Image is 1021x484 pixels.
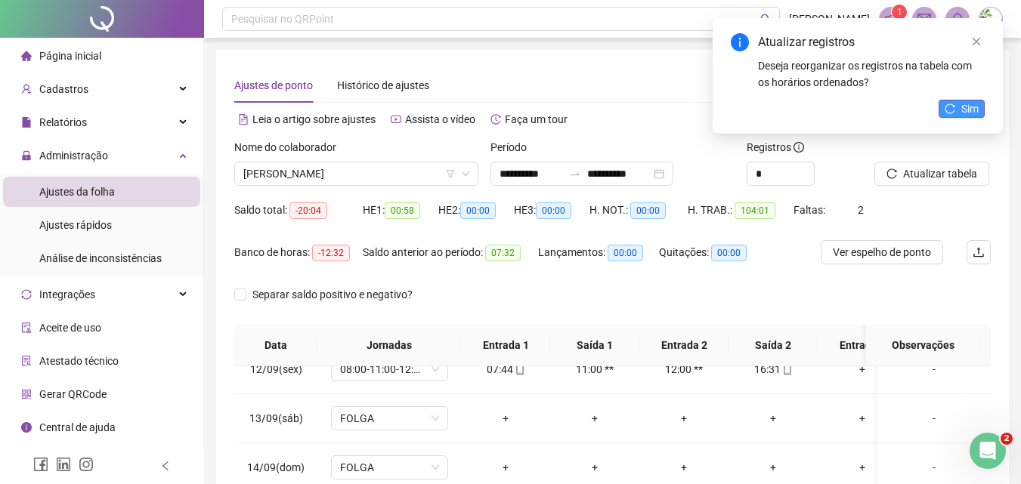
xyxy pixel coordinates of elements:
span: Relatórios [39,116,87,128]
span: 00:00 [711,245,747,261]
span: youtube [391,114,401,125]
span: 12/09(sex) [250,363,302,375]
span: Registros [747,139,804,156]
span: audit [21,322,32,333]
span: facebook [33,457,48,472]
span: FOLGA [340,407,439,430]
span: home [21,51,32,61]
div: 16:31 [741,361,806,378]
span: -20:04 [289,202,327,219]
span: filter [446,169,455,178]
span: 00:00 [536,202,571,219]
span: Ajustes de ponto [234,79,313,91]
span: 00:58 [385,202,420,219]
span: 00:00 [608,245,643,261]
div: Atualizar registros [758,33,985,51]
span: Gerar QRCode [39,388,107,400]
div: + [741,459,806,476]
span: solution [21,356,32,366]
span: down [461,169,470,178]
span: info-circle [21,422,32,433]
div: HE 3: [514,202,589,219]
div: Saldo anterior ao período: [363,244,538,261]
span: info-circle [731,33,749,51]
span: Central de ajuda [39,421,116,433]
span: sync [21,289,32,300]
span: 2 [1001,433,1013,445]
span: info-circle [794,142,804,153]
span: reload [945,103,955,114]
span: Ver espelho de ponto [833,244,931,260]
a: Close [968,33,985,50]
span: Separar saldo positivo e negativo? [246,286,419,303]
span: 14/09(dom) [247,461,305,473]
span: Atualizar tabela [903,165,977,182]
span: Assista o vídeo [405,113,475,125]
span: Leia o artigo sobre ajustes [252,113,376,125]
div: + [830,361,895,378]
span: Análise de inconsistências [39,252,162,264]
span: 2 [858,204,864,216]
label: Nome do colaborador [234,139,346,156]
span: Administração [39,150,108,162]
span: PAULO RICARDO MELO RODRIGUES [243,162,469,185]
th: Entrada 1 [461,325,550,366]
button: Ver espelho de ponto [821,240,943,264]
span: 104:01 [735,202,775,219]
span: Sim [961,100,979,117]
span: reload [886,168,897,179]
span: 1 [897,7,902,17]
div: + [473,459,538,476]
span: -12:32 [312,245,350,261]
div: + [830,410,895,427]
label: Período [490,139,537,156]
div: - [890,459,979,476]
th: Saída 2 [729,325,818,366]
span: history [490,114,501,125]
span: bell [951,12,964,26]
div: + [473,410,538,427]
div: + [562,459,627,476]
span: to [569,168,581,180]
span: Faltas: [794,204,828,216]
span: 07:32 [485,245,521,261]
span: notification [884,12,898,26]
div: HE 1: [363,202,438,219]
span: file [21,117,32,128]
th: Data [234,325,317,366]
div: HE 2: [438,202,514,219]
span: Observações [878,337,967,353]
span: FOLGA [340,456,439,479]
span: 13/09(sáb) [249,412,303,424]
span: mail [917,12,931,26]
div: - [890,410,979,427]
th: Observações [866,325,979,366]
div: H. NOT.: [589,202,688,219]
sup: 1 [892,5,907,20]
div: + [562,410,627,427]
span: Cadastros [39,83,88,95]
span: upload [973,246,985,258]
span: mobile [513,364,525,375]
div: Quitações: [659,244,765,261]
th: Entrada 2 [639,325,729,366]
span: file-text [238,114,249,125]
span: instagram [79,457,94,472]
div: + [651,459,716,476]
span: Página inicial [39,50,101,62]
span: Histórico de ajustes [337,79,429,91]
span: left [160,461,171,471]
span: mobile [781,364,793,375]
div: Lançamentos: [538,244,659,261]
div: H. TRAB.: [688,202,794,219]
span: Aceite de uso [39,322,101,334]
span: user-add [21,84,32,94]
button: Atualizar tabela [874,162,989,186]
button: Sim [939,100,985,118]
div: + [830,459,895,476]
div: + [651,410,716,427]
iframe: Intercom live chat [970,433,1006,469]
span: Ajustes rápidos [39,219,112,231]
span: Faça um tour [505,113,568,125]
th: Entrada 3 [818,325,907,366]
